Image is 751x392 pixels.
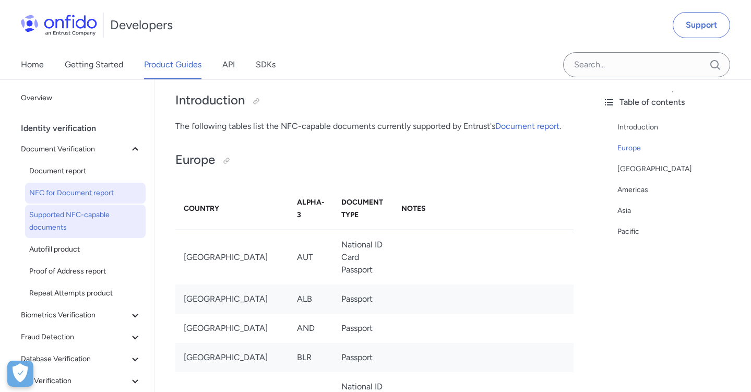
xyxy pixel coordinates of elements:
[21,309,129,322] span: Biometrics Verification
[7,361,33,387] button: Open Preferences
[110,17,173,33] h1: Developers
[17,327,146,348] button: Fraud Detection
[17,88,146,109] a: Overview
[21,15,97,35] img: Onfido Logo
[617,184,743,196] a: Americas
[617,225,743,238] a: Pacific
[29,165,141,177] span: Document report
[175,120,574,133] p: The following tables list the NFC-capable documents currently supported by Entrust's .
[65,50,123,79] a: Getting Started
[21,375,129,387] span: eID Verification
[401,204,426,213] strong: Notes
[603,96,743,109] div: Table of contents
[184,204,219,213] strong: Country
[29,187,141,199] span: NFC for Document report
[333,230,393,284] td: National ID Card Passport
[617,142,743,155] a: Europe
[175,230,289,284] td: [GEOGRAPHIC_DATA]
[289,230,333,284] td: AUT
[21,92,141,104] span: Overview
[29,243,141,256] span: Autofill product
[673,12,730,38] a: Support
[25,205,146,238] a: Supported NFC-capable documents
[21,50,44,79] a: Home
[175,151,574,169] h2: Europe
[289,314,333,343] td: AND
[617,121,743,134] a: Introduction
[222,50,235,79] a: API
[144,50,201,79] a: Product Guides
[495,121,559,131] a: Document report
[17,139,146,160] button: Document Verification
[25,283,146,304] a: Repeat Attempts product
[333,314,393,343] td: Passport
[25,239,146,260] a: Autofill product
[29,287,141,300] span: Repeat Attempts product
[617,205,743,217] a: Asia
[21,353,129,365] span: Database Verification
[25,183,146,204] a: NFC for Document report
[25,261,146,282] a: Proof of Address report
[21,118,150,139] div: Identity verification
[175,284,289,314] td: [GEOGRAPHIC_DATA]
[21,143,129,156] span: Document Verification
[256,50,276,79] a: SDKs
[333,284,393,314] td: Passport
[17,349,146,370] button: Database Verification
[341,198,383,219] strong: Document Type
[289,284,333,314] td: ALB
[333,343,393,372] td: Passport
[29,209,141,234] span: Supported NFC-capable documents
[297,198,325,219] strong: Alpha-3
[563,52,730,77] input: Onfido search input field
[617,163,743,175] a: [GEOGRAPHIC_DATA]
[7,361,33,387] div: Cookie Preferences
[175,314,289,343] td: [GEOGRAPHIC_DATA]
[29,265,141,278] span: Proof of Address report
[289,343,333,372] td: BLR
[21,331,129,343] span: Fraud Detection
[25,161,146,182] a: Document report
[17,371,146,391] button: eID Verification
[175,92,574,110] h2: Introduction
[17,305,146,326] button: Biometrics Verification
[175,343,289,372] td: [GEOGRAPHIC_DATA]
